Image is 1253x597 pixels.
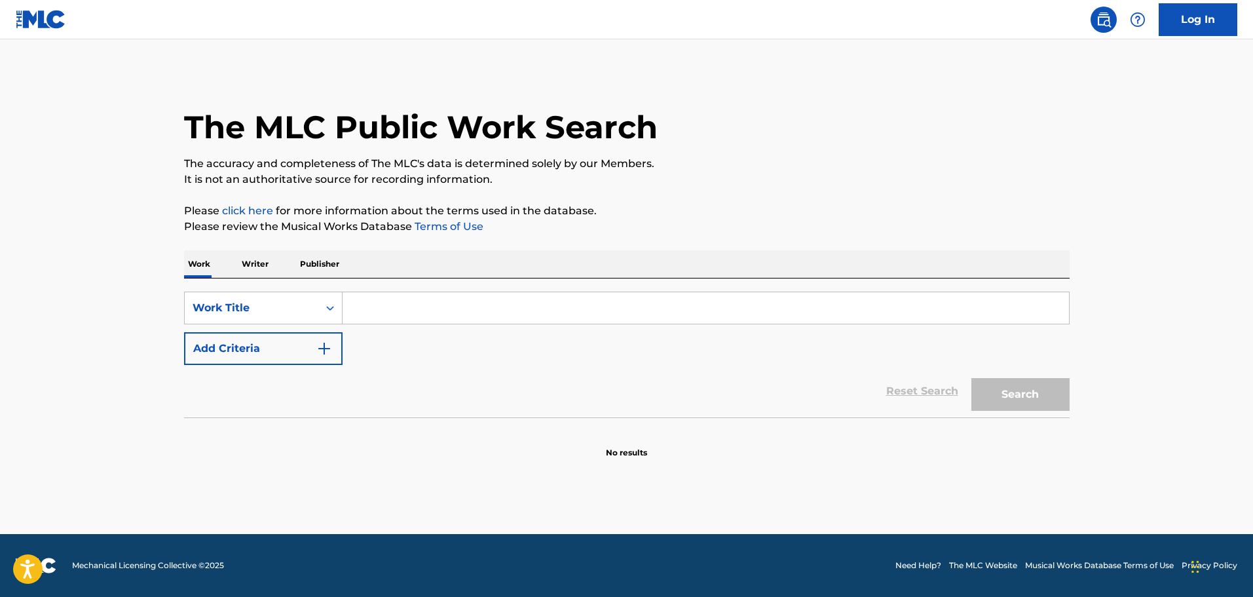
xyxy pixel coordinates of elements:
[1125,7,1151,33] div: Help
[895,560,941,571] a: Need Help?
[184,203,1070,219] p: Please for more information about the terms used in the database.
[184,107,658,147] h1: The MLC Public Work Search
[1188,534,1253,597] iframe: Chat Widget
[222,204,273,217] a: click here
[1130,12,1146,28] img: help
[316,341,332,356] img: 9d2ae6d4665cec9f34b9.svg
[1159,3,1237,36] a: Log In
[184,332,343,365] button: Add Criteria
[1025,560,1174,571] a: Musical Works Database Terms of Use
[1182,560,1237,571] a: Privacy Policy
[72,560,224,571] span: Mechanical Licensing Collective © 2025
[184,292,1070,417] form: Search Form
[184,250,214,278] p: Work
[412,220,483,233] a: Terms of Use
[193,300,310,316] div: Work Title
[949,560,1017,571] a: The MLC Website
[1091,7,1117,33] a: Public Search
[1191,547,1199,587] div: Drag
[16,10,66,29] img: MLC Logo
[184,156,1070,172] p: The accuracy and completeness of The MLC's data is determined solely by our Members.
[184,172,1070,187] p: It is not an authoritative source for recording information.
[1096,12,1112,28] img: search
[16,558,56,573] img: logo
[238,250,272,278] p: Writer
[184,219,1070,235] p: Please review the Musical Works Database
[606,431,647,459] p: No results
[296,250,343,278] p: Publisher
